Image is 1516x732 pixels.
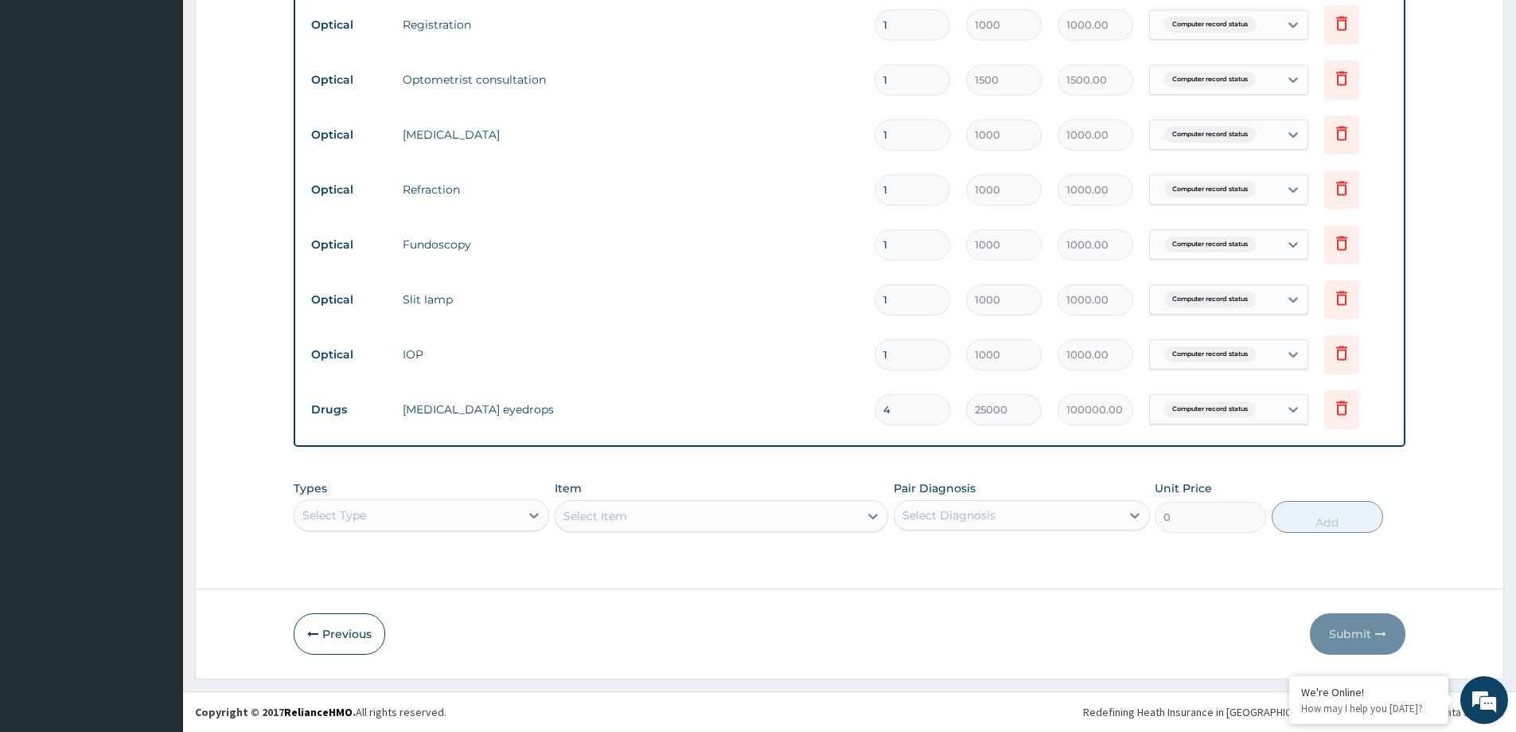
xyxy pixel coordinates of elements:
span: Computer record status [1164,182,1256,198]
span: Computer record status [1164,17,1256,33]
span: Computer record status [1164,127,1256,143]
label: Pair Diagnosis [894,480,976,496]
button: Submit [1310,613,1405,655]
textarea: Type your message and hit 'Enter' [8,435,303,491]
td: Refraction [395,174,867,206]
div: Select Diagnosis [902,507,996,523]
td: [MEDICAL_DATA] [395,119,867,151]
td: [MEDICAL_DATA] eyedrops [395,393,867,425]
span: Computer record status [1164,401,1256,417]
td: Optical [303,120,395,150]
span: Computer record status [1164,72,1256,88]
td: Fundoscopy [395,229,867,260]
td: Drugs [303,395,395,425]
button: Add [1272,501,1383,533]
td: Optometrist consultation [395,64,867,96]
td: Optical [303,10,395,40]
p: How may I help you today? [1301,702,1436,715]
div: Minimize live chat window [261,8,299,46]
td: Optical [303,230,395,260]
div: Select Type [302,507,366,523]
td: IOP [395,339,867,370]
td: Optical [303,175,395,205]
label: Item [555,480,582,496]
td: Registration [395,9,867,41]
div: Redefining Heath Insurance in [GEOGRAPHIC_DATA] using Telemedicine and Data Science! [1083,704,1504,720]
label: Unit Price [1155,480,1212,496]
td: Optical [303,285,395,315]
button: Previous [294,613,385,655]
span: We're online! [92,201,220,362]
span: Computer record status [1164,292,1256,307]
strong: Copyright © 2017 . [195,705,356,719]
td: Optical [303,340,395,370]
div: We're Online! [1301,685,1436,699]
img: d_794563401_company_1708531726252_794563401 [29,80,64,119]
div: Chat with us now [83,89,267,110]
td: Optical [303,65,395,95]
label: Types [294,482,327,495]
a: RelianceHMO [284,705,353,719]
footer: All rights reserved. [183,691,1516,732]
span: Computer record status [1164,237,1256,252]
span: Computer record status [1164,346,1256,362]
td: Slit lamp [395,284,867,315]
